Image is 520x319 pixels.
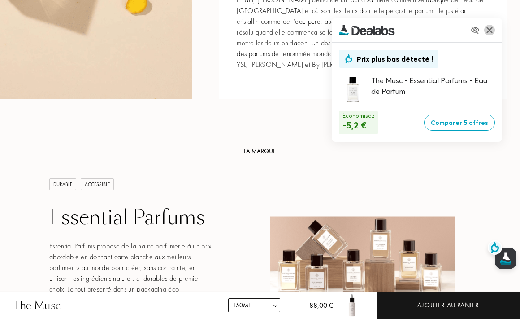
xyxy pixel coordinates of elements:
[295,300,333,319] div: 88,00 €
[417,300,479,310] div: Ajouter au panier
[49,206,212,230] a: Essential Parfums
[49,178,76,191] div: DURABLE
[13,297,61,314] div: The Musc
[49,241,212,306] div: Essential Parfums propose de la haute parfumerie à un prix abordable en donnant carte blanche aux...
[270,217,455,302] img: Essential Parfums banner
[272,302,279,309] img: arrow.png
[338,292,365,319] img: The Musc
[81,178,114,191] div: ACCESSIBLE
